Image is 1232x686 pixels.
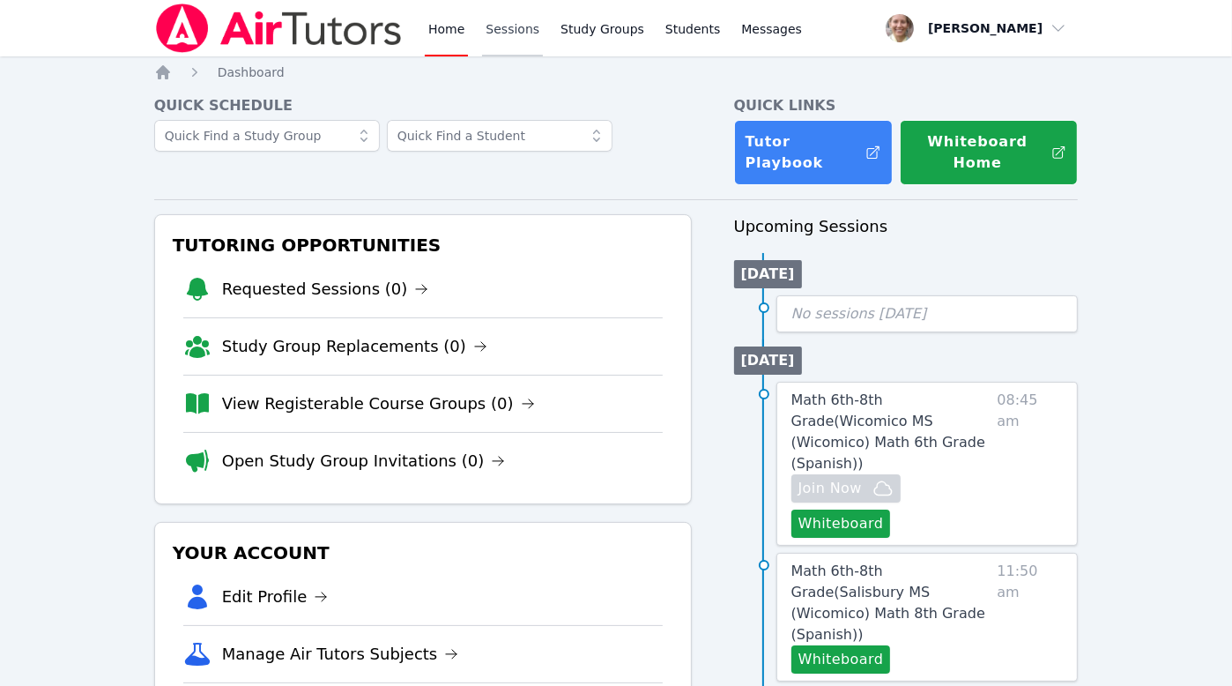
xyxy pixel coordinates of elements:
[154,63,1079,81] nav: Breadcrumb
[791,645,891,674] button: Whiteboard
[154,95,692,116] h4: Quick Schedule
[218,63,285,81] a: Dashboard
[900,120,1079,185] button: Whiteboard Home
[791,561,991,645] a: Math 6th-8th Grade(Salisbury MS (Wicomico) Math 8th Grade (Spanish))
[154,120,380,152] input: Quick Find a Study Group
[734,95,1079,116] h4: Quick Links
[734,260,802,288] li: [DATE]
[734,214,1079,239] h3: Upcoming Sessions
[154,4,404,53] img: Air Tutors
[734,347,802,375] li: [DATE]
[222,585,329,609] a: Edit Profile
[791,391,985,472] span: Math 6th-8th Grade ( Wicomico MS (Wicomico) Math 6th Grade (Spanish) )
[791,563,985,643] span: Math 6th-8th Grade ( Salisbury MS (Wicomico) Math 8th Grade (Spanish) )
[791,510,891,538] button: Whiteboard
[218,65,285,79] span: Dashboard
[222,391,535,416] a: View Registerable Course Groups (0)
[741,20,802,38] span: Messages
[791,305,927,322] span: No sessions [DATE]
[222,277,429,302] a: Requested Sessions (0)
[222,642,459,667] a: Manage Air Tutors Subjects
[998,561,1064,674] span: 11:50 am
[791,390,991,474] a: Math 6th-8th Grade(Wicomico MS (Wicomico) Math 6th Grade (Spanish))
[998,390,1064,538] span: 08:45 am
[169,537,677,569] h3: Your Account
[387,120,612,152] input: Quick Find a Student
[222,334,487,359] a: Study Group Replacements (0)
[222,449,506,473] a: Open Study Group Invitations (0)
[169,229,677,261] h3: Tutoring Opportunities
[734,120,893,185] a: Tutor Playbook
[791,474,901,503] button: Join Now
[798,478,862,499] span: Join Now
